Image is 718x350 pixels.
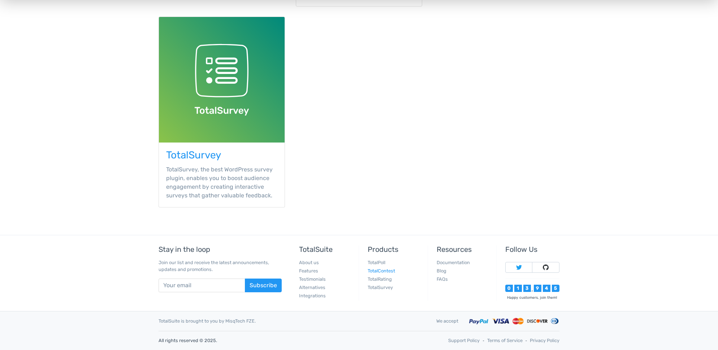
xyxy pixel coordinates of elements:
[245,279,282,292] button: Subscribe
[431,318,464,324] div: We accept
[448,337,480,344] a: Support Policy
[437,276,448,282] a: FAQs
[505,295,559,300] div: Happy customers, join them!
[153,318,431,324] div: TotalSuite is brought to you by MisqTech FZE.
[543,285,550,292] div: 4
[531,288,534,292] div: ,
[543,264,549,270] img: Follow TotalSuite on Github
[299,260,319,265] a: About us
[530,337,559,344] a: Privacy Policy
[469,317,559,325] img: Accepted payment methods
[523,285,531,292] div: 3
[166,166,273,199] span: TotalSurvey, the best WordPress survey plugin, enables you to boost audience engagement by creati...
[299,245,353,253] h5: TotalSuite
[516,264,522,270] img: Follow TotalSuite on Twitter
[525,337,527,344] span: ‐
[299,285,325,290] a: Alternatives
[166,150,277,161] h3: TotalSurvey WordPress Plugin
[437,260,470,265] a: Documentation
[368,276,392,282] a: TotalRating
[487,337,523,344] a: Terms of Service
[159,337,354,344] p: All rights reserved © 2025.
[505,285,513,292] div: 0
[159,17,285,207] a: TotalSurvey TotalSurvey, the best WordPress survey plugin, enables you to boost audience engageme...
[159,279,245,292] input: Your email
[483,337,484,344] span: ‐
[552,285,559,292] div: 5
[505,245,559,253] h5: Follow Us
[368,268,395,274] a: TotalContest
[159,245,282,253] h5: Stay in the loop
[437,268,446,274] a: Blog
[368,245,422,253] h5: Products
[437,245,491,253] h5: Resources
[368,285,393,290] a: TotalSurvey
[514,285,522,292] div: 1
[299,268,318,274] a: Features
[159,17,285,143] img: TotalSurvey WordPress Plugin
[368,260,385,265] a: TotalPoll
[299,293,326,298] a: Integrations
[299,276,326,282] a: Testimonials
[159,259,282,273] p: Join our list and receive the latest announcements, updates and promotions.
[534,285,541,292] div: 9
